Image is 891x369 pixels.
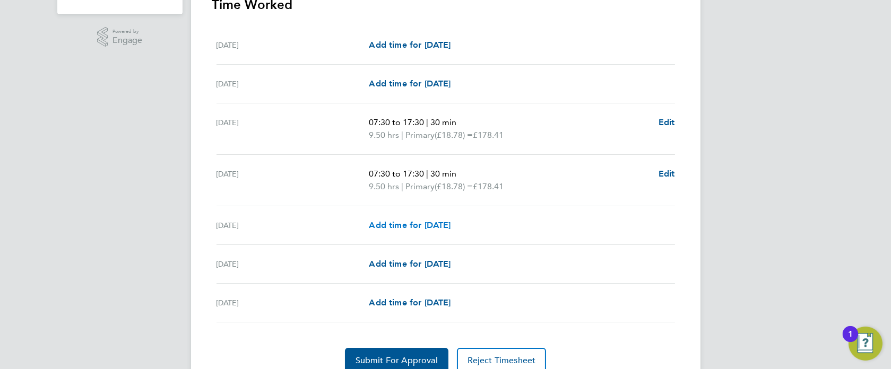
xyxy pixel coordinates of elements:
span: 30 min [430,169,456,179]
span: 9.50 hrs [369,130,399,140]
span: 30 min [430,117,456,127]
a: Add time for [DATE] [369,296,451,309]
span: (£18.78) = [435,130,473,140]
span: Submit For Approval [356,355,438,366]
div: [DATE] [217,296,369,309]
span: | [401,130,403,140]
div: [DATE] [217,258,369,270]
span: Add time for [DATE] [369,78,451,89]
span: £178.41 [473,181,504,191]
span: Add time for [DATE] [369,297,451,307]
a: Add time for [DATE] [369,77,451,90]
button: Open Resource Center, 1 new notification [849,327,883,361]
a: Add time for [DATE] [369,258,451,270]
a: Powered byEngage [97,27,142,47]
div: [DATE] [217,219,369,232]
a: Edit [659,116,675,129]
span: Edit [659,169,675,179]
span: (£18.78) = [435,181,473,191]
span: | [426,117,428,127]
span: Powered by [113,27,142,36]
span: £178.41 [473,130,504,140]
div: [DATE] [217,116,369,142]
span: Primary [405,180,435,193]
div: [DATE] [217,168,369,193]
a: Add time for [DATE] [369,39,451,51]
span: Primary [405,129,435,142]
span: Edit [659,117,675,127]
span: Reject Timesheet [468,355,536,366]
span: Engage [113,36,142,45]
span: 07:30 to 17:30 [369,169,424,179]
span: Add time for [DATE] [369,259,451,269]
span: Add time for [DATE] [369,220,451,230]
span: Add time for [DATE] [369,40,451,50]
div: [DATE] [217,77,369,90]
span: | [426,169,428,179]
a: Add time for [DATE] [369,219,451,232]
span: 07:30 to 17:30 [369,117,424,127]
a: Edit [659,168,675,180]
div: [DATE] [217,39,369,51]
span: | [401,181,403,191]
span: 9.50 hrs [369,181,399,191]
div: 1 [848,334,853,348]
